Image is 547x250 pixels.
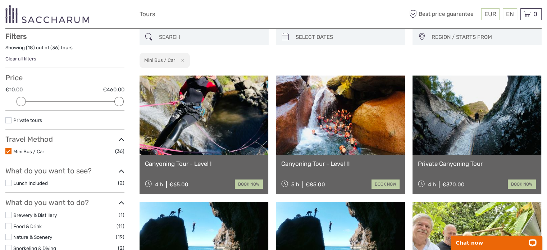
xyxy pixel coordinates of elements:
a: Canyoning Tour - Level II [281,160,399,167]
span: EUR [484,10,496,18]
h3: What do you want to do? [5,198,124,207]
div: €370.00 [442,181,464,188]
label: 18 [28,44,33,51]
div: €65.00 [169,181,188,188]
a: book now [508,179,536,189]
a: Nature & Scenery [13,234,52,240]
h3: Travel Method [5,135,124,144]
span: (11) [117,222,124,230]
button: x [176,56,186,64]
a: Tours [140,9,155,19]
span: 4 h [155,181,163,188]
span: (36) [115,147,124,155]
a: Brewery & Distillery [13,212,57,218]
a: Canyoning Tour - Level I [145,160,263,167]
h3: Price [5,73,124,82]
span: Best price guarantee [407,8,479,20]
div: €85.00 [306,181,325,188]
h2: Mini Bus / Car [144,57,175,63]
iframe: LiveChat chat widget [446,227,547,250]
label: €10.00 [5,86,23,94]
span: (19) [116,233,124,241]
button: REGION / STARTS FROM [428,31,538,43]
span: 4 h [428,181,436,188]
label: 36 [52,44,58,51]
a: Private Canyoning Tour [418,160,536,167]
input: SELECT DATES [293,31,402,44]
a: Food & Drink [13,223,42,229]
img: 3281-7c2c6769-d4eb-44b0-bed6-48b5ed3f104e_logo_small.png [5,5,89,23]
a: book now [371,179,400,189]
a: Mini Bus / Car [13,149,44,154]
span: (1) [119,211,124,219]
span: (2) [118,179,124,187]
label: €460.00 [103,86,124,94]
a: book now [235,179,263,189]
h3: What do you want to see? [5,167,124,175]
div: Showing ( ) out of ( ) tours [5,44,124,55]
div: EN [503,8,517,20]
a: Lunch Included [13,180,48,186]
input: SEARCH [156,31,265,44]
strong: Filters [5,32,27,41]
span: 0 [532,10,538,18]
a: Private tours [13,117,42,123]
span: 5 h [291,181,299,188]
a: Clear all filters [5,56,36,62]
